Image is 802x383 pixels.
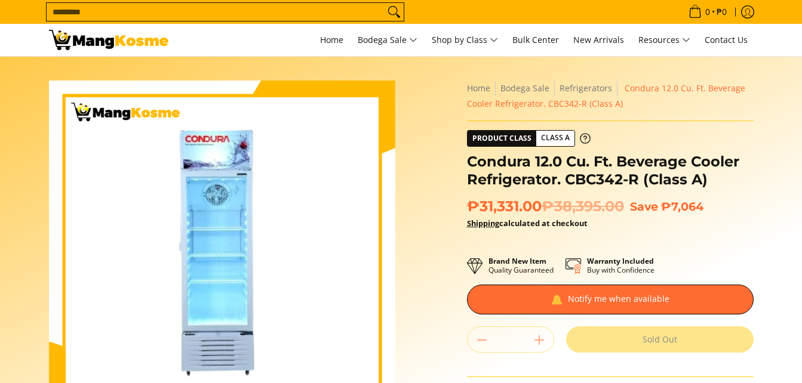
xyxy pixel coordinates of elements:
[320,34,343,45] span: Home
[358,33,417,48] span: Bodega Sale
[587,256,654,266] strong: Warranty Included
[432,33,498,48] span: Shop by Class
[180,24,754,56] nav: Main Menu
[699,24,754,56] a: Contact Us
[567,24,630,56] a: New Arrivals
[467,197,624,215] span: ₱31,331.00
[685,5,730,18] span: •
[426,24,504,56] a: Shop by Class
[488,256,546,266] strong: Brand New Item
[506,24,565,56] a: Bulk Center
[661,199,703,214] span: ₱7,064
[467,130,591,147] a: Product Class Class A
[467,153,754,189] h1: Condura 12.0 Cu. Ft. Beverage Cooler Refrigerator. CBC342-R (Class A)
[314,24,349,56] a: Home
[715,8,729,16] span: ₱0
[467,218,588,228] strong: calculated at checkout
[467,82,745,109] span: Condura 12.0 Cu. Ft. Beverage Cooler Refrigerator. CBC342-R (Class A)
[512,34,559,45] span: Bulk Center
[705,34,748,45] span: Contact Us
[467,218,499,228] a: Shipping
[49,30,168,50] img: Condura Beverage Cooler 12 Cu. Ft. Non-Inverter (Class A) l Mang Kosme
[542,197,624,215] del: ₱38,395.00
[638,33,690,48] span: Resources
[573,34,624,45] span: New Arrivals
[468,131,536,146] span: Product Class
[630,199,658,214] span: Save
[352,24,423,56] a: Bodega Sale
[536,131,574,146] span: Class A
[587,257,654,274] p: Buy with Confidence
[560,82,612,94] a: Refrigerators
[632,24,696,56] a: Resources
[500,82,549,94] a: Bodega Sale
[467,81,754,112] nav: Breadcrumbs
[385,3,404,21] button: Search
[703,8,712,16] span: 0
[467,82,490,94] a: Home
[488,257,554,274] p: Quality Guaranteed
